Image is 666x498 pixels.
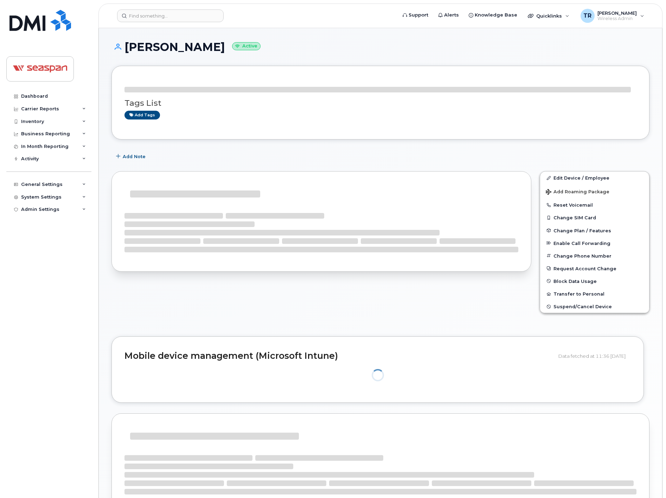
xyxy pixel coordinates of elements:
button: Enable Call Forwarding [540,237,649,250]
button: Change SIM Card [540,211,649,224]
h2: Mobile device management (Microsoft Intune) [124,351,553,361]
button: Change Phone Number [540,250,649,262]
a: Add tags [124,111,160,119]
button: Suspend/Cancel Device [540,300,649,313]
button: Add Roaming Package [540,184,649,199]
button: Request Account Change [540,262,649,275]
h3: Tags List [124,99,636,108]
span: Suspend/Cancel Device [553,304,612,309]
button: Block Data Usage [540,275,649,287]
a: Edit Device / Employee [540,172,649,184]
small: Active [232,42,261,50]
button: Transfer to Personal [540,287,649,300]
button: Change Plan / Features [540,224,649,237]
span: Change Plan / Features [553,228,611,233]
h1: [PERSON_NAME] [111,41,649,53]
span: Add Roaming Package [546,189,609,196]
div: Data fetched at 11:36 [DATE] [558,349,631,363]
span: Add Note [123,153,146,160]
button: Add Note [111,150,152,163]
span: Enable Call Forwarding [553,240,610,246]
button: Reset Voicemail [540,199,649,211]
